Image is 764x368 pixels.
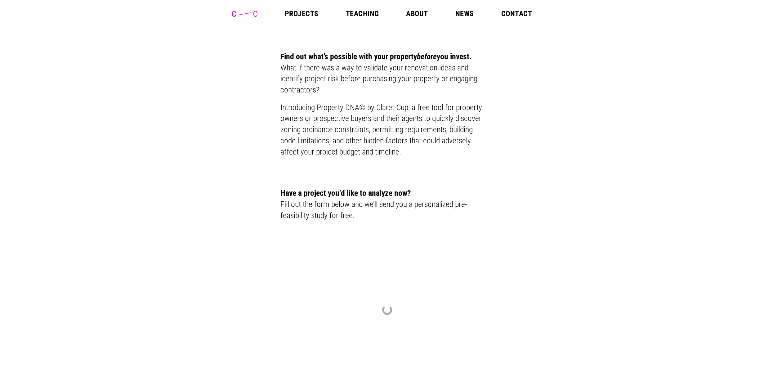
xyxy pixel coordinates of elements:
[280,102,484,158] p: Introducing Property DNA© by Claret-Cup, a free tool for property owners or prospective buyers an...
[417,52,437,61] em: before
[501,10,532,17] a: Contact
[285,10,319,17] a: Projects
[280,199,484,221] p: Fill out the form below and we’ll send you a personalized pre-feasibility study for free.
[280,188,484,199] h2: Have a project you’d like to analyze now?
[406,10,428,17] a: About
[455,10,474,17] a: News
[346,10,379,17] a: Teaching
[285,10,532,17] nav: Main Menu
[280,51,484,62] h2: Find out what’s possible with your property you invest.
[280,62,484,96] p: What if there was a way to validate your renovation ideas and identify project risk before purcha...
